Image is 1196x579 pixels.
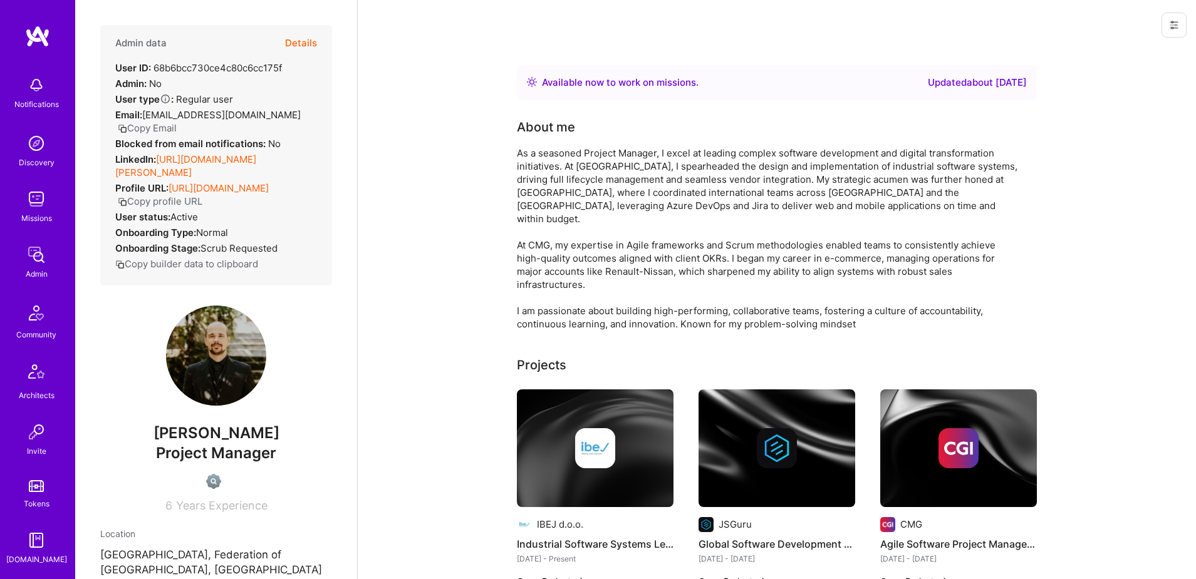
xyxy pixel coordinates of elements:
h4: Admin data [115,38,167,49]
div: Invite [27,444,46,458]
span: Active [170,211,198,223]
img: cover [699,389,855,507]
button: Copy Email [118,121,177,135]
h4: Global Software Development Coordination [699,536,855,552]
img: tokens [29,480,44,492]
img: Community [21,298,51,328]
img: teamwork [24,187,49,212]
strong: Admin: [115,78,147,90]
button: Copy profile URL [118,195,202,208]
strong: Onboarding Type: [115,227,196,238]
strong: User ID: [115,62,151,74]
h4: Agile Software Project Management [880,536,1037,552]
img: Architects [21,359,51,389]
div: Notifications [14,98,59,111]
div: Tokens [24,497,49,510]
img: logo [25,25,50,48]
img: User Avatar [166,305,266,406]
img: Company logo [699,517,714,532]
span: 6 [165,499,172,512]
i: Help [160,93,171,105]
img: Not Scrubbed [206,474,221,489]
span: Scrub Requested [200,242,278,254]
a: [URL][DOMAIN_NAME] [169,182,269,194]
span: Project Manager [156,444,276,462]
span: Years Experience [176,499,268,512]
div: [DATE] - Present [517,552,673,565]
div: Location [100,527,332,540]
div: Missions [21,212,52,225]
i: icon Copy [118,124,127,133]
img: Company logo [939,428,979,468]
div: Architects [19,389,55,402]
button: Details [285,25,317,61]
div: [DATE] - [DATE] [880,552,1037,565]
div: IBEJ d.o.o. [537,518,583,531]
span: normal [196,227,228,238]
div: Discovery [19,156,55,169]
strong: Email: [115,109,142,121]
div: About me [517,118,575,136]
strong: Blocked from email notifications: [115,138,268,150]
div: Community [16,328,56,341]
img: guide book [24,528,49,553]
div: CMG [900,518,922,531]
div: Available now to work on missions . [542,75,699,90]
a: [URL][DOMAIN_NAME][PERSON_NAME] [115,153,256,178]
strong: LinkedIn: [115,153,156,165]
div: Admin [26,267,48,280]
strong: Profile URL: [115,182,169,194]
img: Company logo [757,428,797,468]
img: cover [880,389,1037,507]
img: cover [517,389,673,507]
img: Company logo [517,517,532,532]
img: bell [24,73,49,98]
div: Updated about [DATE] [928,75,1027,90]
div: As a seasoned Project Manager, I excel at leading complex software development and digital transf... [517,146,1018,330]
div: No [115,77,162,90]
div: [DOMAIN_NAME] [6,553,67,566]
p: [GEOGRAPHIC_DATA], Federation of [GEOGRAPHIC_DATA], [GEOGRAPHIC_DATA] [100,548,332,578]
img: discovery [24,131,49,156]
div: 68b6bcc730ce4c80c6cc175f [115,61,282,74]
i: icon Copy [118,197,127,207]
img: Invite [24,419,49,444]
div: No [115,137,281,150]
div: Projects [517,356,566,374]
strong: User type : [115,93,174,105]
img: admin teamwork [24,242,49,267]
img: Company logo [575,428,615,468]
span: [PERSON_NAME] [100,424,332,443]
img: Availability [527,77,537,87]
span: [EMAIL_ADDRESS][DOMAIN_NAME] [142,109,301,121]
div: JSGuru [719,518,752,531]
div: Regular user [115,93,233,106]
button: Copy builder data to clipboard [115,257,258,270]
strong: Onboarding Stage: [115,242,200,254]
h4: Industrial Software Systems Leadership [517,536,673,552]
i: icon Copy [115,260,125,269]
div: [DATE] - [DATE] [699,552,855,565]
img: Company logo [880,517,895,532]
strong: User status: [115,211,170,223]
